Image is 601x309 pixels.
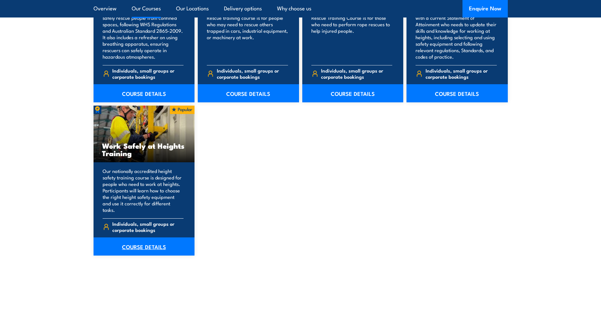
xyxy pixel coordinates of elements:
[94,237,195,256] a: COURSE DETAILS
[112,221,184,233] span: Individuals, small groups or corporate bookings
[416,8,497,60] p: This refresher course is for anyone with a current Statement of Attainment who needs to update th...
[321,67,392,80] span: Individuals, small groups or corporate bookings
[406,84,508,102] a: COURSE DETAILS
[207,8,288,60] p: Our nationally accredited Road Crash Rescue training course is for people who may need to rescue ...
[112,67,184,80] span: Individuals, small groups or corporate bookings
[217,67,288,80] span: Individuals, small groups or corporate bookings
[198,84,299,102] a: COURSE DETAILS
[102,142,186,157] h3: Work Safely at Heights Training
[103,168,184,213] p: Our nationally accredited height safety training course is designed for people who need to work a...
[426,67,497,80] span: Individuals, small groups or corporate bookings
[94,84,195,102] a: COURSE DETAILS
[302,84,404,102] a: COURSE DETAILS
[103,8,184,60] p: This course teaches your team how to safely rescue people from confined spaces, following WHS Reg...
[311,8,393,60] p: Our nationally accredited Vertical Rescue Training Course is for those who need to perform rope r...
